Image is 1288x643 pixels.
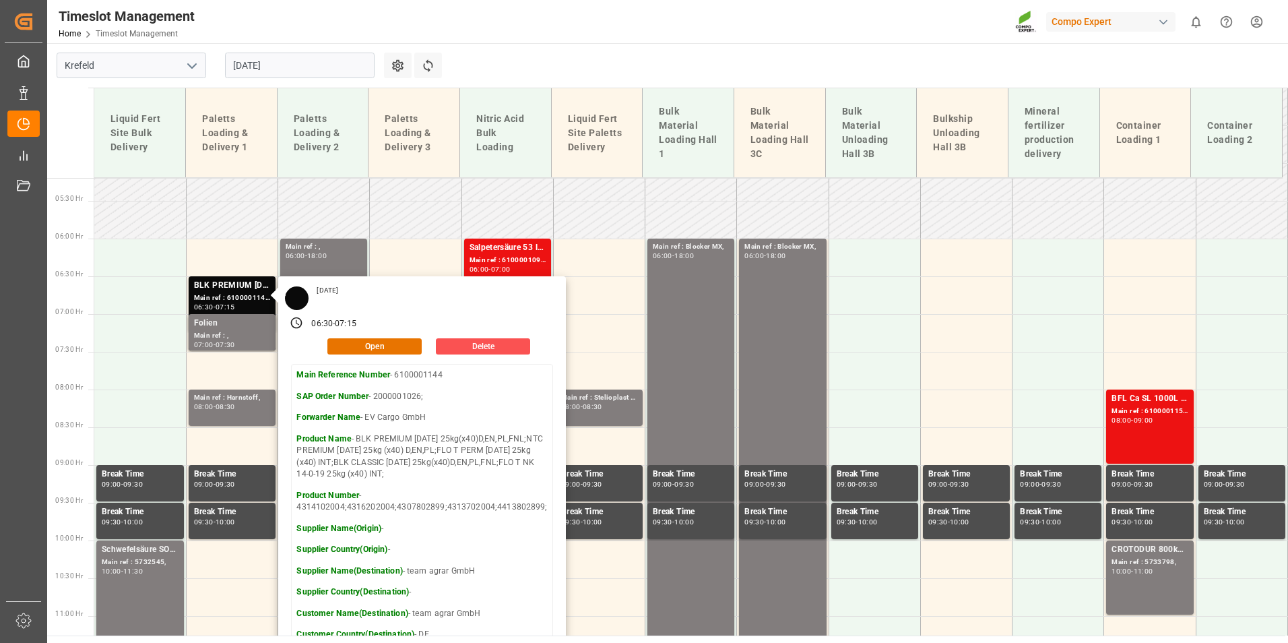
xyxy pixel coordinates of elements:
div: 09:00 [1134,417,1153,423]
p: - EV Cargo GmbH [296,412,547,424]
div: 09:00 [102,481,121,487]
div: 09:30 [123,481,143,487]
p: - 6100001144 [296,369,547,381]
div: 10:00 [123,519,143,525]
div: - [1223,481,1225,487]
span: 06:00 Hr [55,233,83,240]
div: 09:30 [744,519,764,525]
div: 09:30 [102,519,121,525]
div: Break Time [837,468,913,481]
button: Open [327,338,422,355]
strong: Forwarder Name [296,412,360,422]
div: [DATE] [312,286,343,295]
div: 09:00 [561,481,581,487]
div: - [488,266,490,272]
div: BFL Ca SL 1000L IBC MTO;DMPP 33,5% NTC redbrown 1100kg CON;DMPP 34,8% NTC Sol 1100kg CON; [1112,392,1188,406]
div: 08:00 [561,404,581,410]
div: Break Time [1112,468,1188,481]
div: Main ref : 6100001144, 2000001026; [194,293,270,304]
div: 07:00 [491,266,511,272]
strong: Supplier Name(Destination) [296,566,402,576]
div: - [764,481,766,487]
div: 09:30 [837,519,856,525]
div: BLK PREMIUM [DATE] 25kg(x40)D,EN,PL,FNL;NTC PREMIUM [DATE] 25kg (x40) D,EN,PL;FLO T PERM [DATE] 2... [194,279,270,293]
div: - [121,519,123,525]
div: 10:00 [674,519,694,525]
div: - [764,253,766,259]
span: 05:30 Hr [55,195,83,202]
div: - [121,481,123,487]
p: - [296,523,547,535]
div: 08:30 [216,404,235,410]
div: Liquid Fert Site Bulk Delivery [105,106,174,160]
div: - [1039,519,1041,525]
div: 06:00 [653,253,672,259]
div: 10:00 [766,519,785,525]
div: 09:00 [653,481,672,487]
div: Nitric Acid Bulk Loading [471,106,540,160]
div: - [948,481,950,487]
div: 11:00 [1134,568,1153,574]
div: Break Time [1204,506,1280,519]
div: Timeslot Management [59,6,195,26]
div: 09:00 [1204,481,1223,487]
div: 09:30 [858,481,878,487]
div: 10:00 [583,519,602,525]
div: 09:00 [928,481,948,487]
span: 11:00 Hr [55,610,83,617]
div: Main ref : Blocker MX, [744,241,820,253]
div: 10:00 [1112,568,1131,574]
div: 09:30 [1225,481,1245,487]
span: 09:00 Hr [55,459,83,466]
span: 10:30 Hr [55,572,83,580]
strong: Customer Country(Destination) [296,630,414,639]
strong: Customer Name(Destination) [296,609,408,618]
div: Break Time [561,506,637,519]
div: Break Time [837,506,913,519]
div: 06:00 [470,266,489,272]
div: Break Time [194,506,270,519]
div: 09:30 [1112,519,1131,525]
div: - [1223,519,1225,525]
div: Compo Expert [1046,12,1176,32]
div: - [121,568,123,574]
div: Paletts Loading & Delivery 3 [379,106,449,160]
div: Main ref : 6100001152, 2000000122; [1112,406,1188,417]
div: Main ref : Blocker MX, [653,241,729,253]
div: - [214,481,216,487]
div: - [214,304,216,310]
p: - [296,544,547,556]
div: Break Time [1020,468,1096,481]
div: 10:00 [102,568,121,574]
div: - [305,253,307,259]
div: Break Time [653,506,729,519]
p: - 2000001026; [296,391,547,403]
div: Main ref : , [194,330,270,342]
div: Bulk Material Unloading Hall 3B [837,99,906,166]
div: Break Time [928,506,1004,519]
div: - [581,481,583,487]
button: Help Center [1211,7,1242,37]
div: - [1039,481,1041,487]
div: Folien [194,317,270,330]
strong: Supplier Name(Origin) [296,524,381,533]
p: - team agrar GmbH [296,608,547,620]
div: Paletts Loading & Delivery 1 [197,106,266,160]
div: 09:30 [653,519,672,525]
input: Type to search/select [57,53,206,78]
strong: Product Number [296,491,359,500]
div: Main ref : Harnstoff, [194,392,270,404]
div: - [672,481,674,487]
div: Break Time [102,506,179,519]
span: 07:30 Hr [55,346,83,353]
div: - [1131,568,1133,574]
span: 10:00 Hr [55,534,83,542]
div: 07:30 [216,342,235,348]
div: Break Time [744,506,820,519]
div: Bulkship Unloading Hall 3B [928,106,997,160]
div: 09:00 [194,481,214,487]
div: 18:00 [674,253,694,259]
div: 10:00 [1225,519,1245,525]
div: 10:00 [950,519,969,525]
div: 09:30 [194,519,214,525]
